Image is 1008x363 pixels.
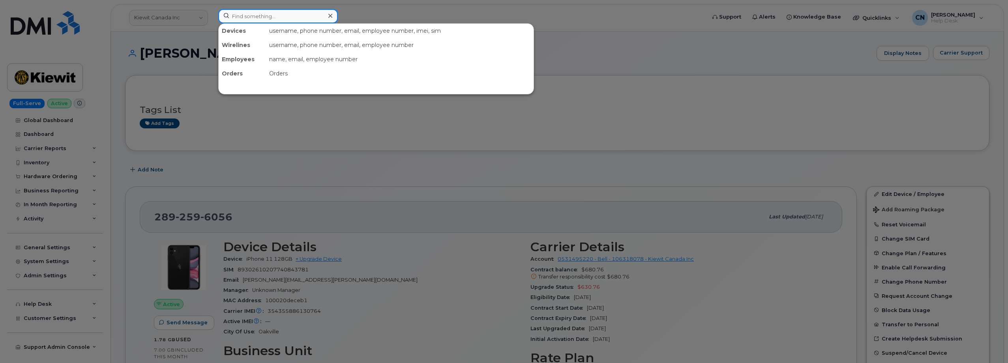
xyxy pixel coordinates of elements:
[219,24,266,38] div: Devices
[266,52,534,66] div: name, email, employee number
[266,66,534,81] div: Orders
[974,329,1002,357] iframe: Messenger Launcher
[266,24,534,38] div: username, phone number, email, employee number, imei, sim
[219,38,266,52] div: Wirelines
[219,52,266,66] div: Employees
[219,66,266,81] div: Orders
[266,38,534,52] div: username, phone number, email, employee number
